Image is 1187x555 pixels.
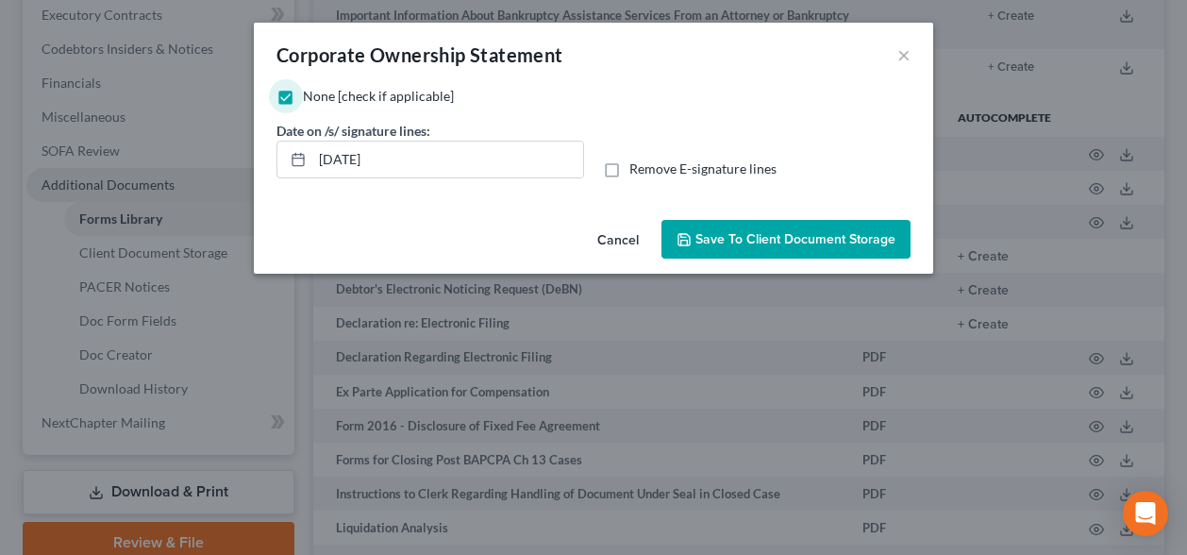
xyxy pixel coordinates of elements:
[897,43,911,66] button: ×
[276,42,563,68] div: Corporate Ownership Statement
[582,222,654,260] button: Cancel
[276,121,430,141] label: Date on /s/ signature lines:
[661,220,911,260] button: Save to Client Document Storage
[695,231,895,247] span: Save to Client Document Storage
[1123,491,1168,536] div: Open Intercom Messenger
[303,88,454,104] span: None [check if applicable]
[312,142,583,177] input: MM/DD/YYYY
[629,160,777,177] span: Remove E-signature lines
